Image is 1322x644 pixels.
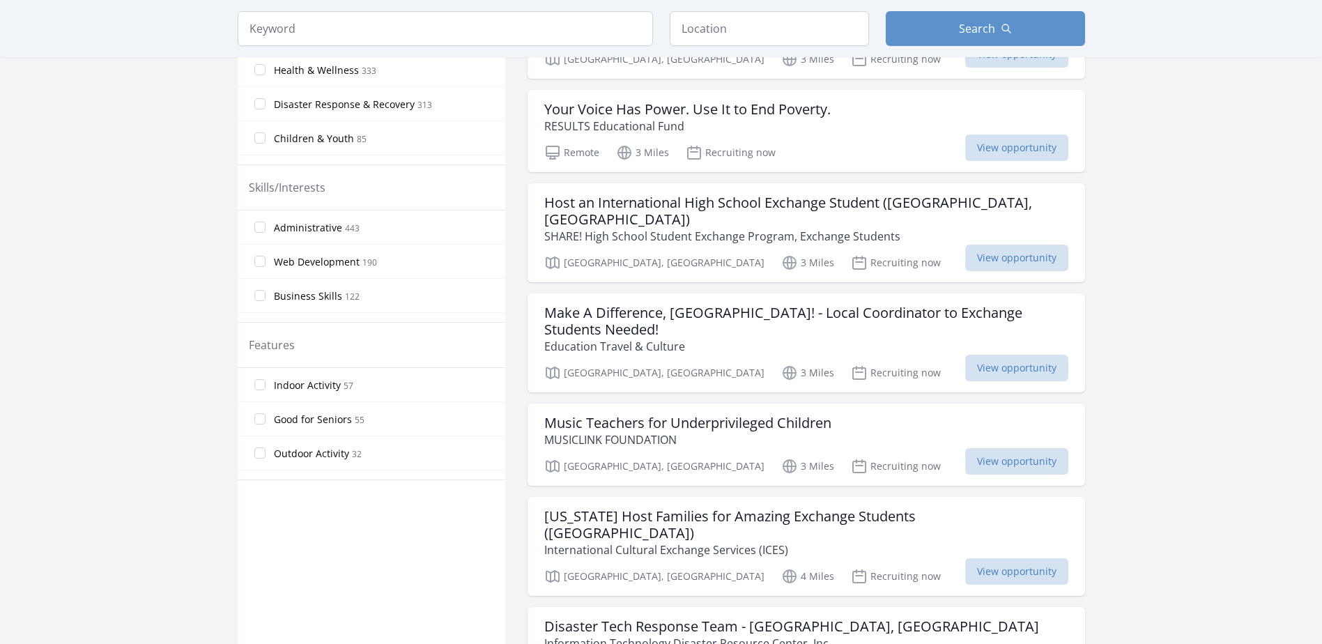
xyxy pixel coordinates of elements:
[528,90,1085,172] a: Your Voice Has Power. Use It to End Poverty. RESULTS Educational Fund Remote 3 Miles Recruiting n...
[959,20,995,37] span: Search
[345,222,360,234] span: 443
[254,256,266,267] input: Web Development 190
[851,51,941,68] p: Recruiting now
[254,64,266,75] input: Health & Wellness 333
[345,291,360,302] span: 122
[851,365,941,381] p: Recruiting now
[254,222,266,233] input: Administrative 443
[254,98,266,109] input: Disaster Response & Recovery 313
[274,255,360,269] span: Web Development
[965,448,1068,475] span: View opportunity
[274,221,342,235] span: Administrative
[851,458,941,475] p: Recruiting now
[544,508,1068,542] h3: [US_STATE] Host Families for Amazing Exchange Students ([GEOGRAPHIC_DATA])
[544,144,599,161] p: Remote
[249,337,295,353] legend: Features
[355,414,364,426] span: 55
[670,11,869,46] input: Location
[362,65,376,77] span: 333
[965,245,1068,271] span: View opportunity
[965,355,1068,381] span: View opportunity
[686,144,776,161] p: Recruiting now
[781,365,834,381] p: 3 Miles
[544,118,831,135] p: RESULTS Educational Fund
[274,413,352,427] span: Good for Seniors
[544,101,831,118] h3: Your Voice Has Power. Use It to End Poverty.
[254,290,266,301] input: Business Skills 122
[616,144,669,161] p: 3 Miles
[544,568,764,585] p: [GEOGRAPHIC_DATA], [GEOGRAPHIC_DATA]
[544,228,1068,245] p: SHARE! High School Student Exchange Program, Exchange Students
[781,458,834,475] p: 3 Miles
[781,51,834,68] p: 3 Miles
[274,98,415,112] span: Disaster Response & Recovery
[254,413,266,424] input: Good for Seniors 55
[357,133,367,145] span: 85
[544,254,764,271] p: [GEOGRAPHIC_DATA], [GEOGRAPHIC_DATA]
[544,542,1068,558] p: International Cultural Exchange Services (ICES)
[528,404,1085,486] a: Music Teachers for Underprivileged Children MUSICLINK FOUNDATION [GEOGRAPHIC_DATA], [GEOGRAPHIC_D...
[238,11,653,46] input: Keyword
[274,447,349,461] span: Outdoor Activity
[344,380,353,392] span: 57
[544,194,1068,228] h3: Host an International High School Exchange Student ([GEOGRAPHIC_DATA], [GEOGRAPHIC_DATA])
[362,256,377,268] span: 190
[528,183,1085,282] a: Host an International High School Exchange Student ([GEOGRAPHIC_DATA], [GEOGRAPHIC_DATA]) SHARE! ...
[254,379,266,390] input: Indoor Activity 57
[544,305,1068,338] h3: Make A Difference, [GEOGRAPHIC_DATA]! - Local Coordinator to Exchange Students Needed!
[544,618,1039,635] h3: Disaster Tech Response Team - [GEOGRAPHIC_DATA], [GEOGRAPHIC_DATA]
[886,11,1085,46] button: Search
[965,135,1068,161] span: View opportunity
[417,99,432,111] span: 313
[254,132,266,144] input: Children & Youth 85
[544,458,764,475] p: [GEOGRAPHIC_DATA], [GEOGRAPHIC_DATA]
[544,338,1068,355] p: Education Travel & Culture
[851,568,941,585] p: Recruiting now
[781,568,834,585] p: 4 Miles
[528,497,1085,596] a: [US_STATE] Host Families for Amazing Exchange Students ([GEOGRAPHIC_DATA]) International Cultural...
[274,378,341,392] span: Indoor Activity
[352,448,362,460] span: 32
[274,132,354,146] span: Children & Youth
[528,293,1085,392] a: Make A Difference, [GEOGRAPHIC_DATA]! - Local Coordinator to Exchange Students Needed! Education ...
[851,254,941,271] p: Recruiting now
[781,254,834,271] p: 3 Miles
[274,63,359,77] span: Health & Wellness
[544,365,764,381] p: [GEOGRAPHIC_DATA], [GEOGRAPHIC_DATA]
[249,179,325,196] legend: Skills/Interests
[544,431,831,448] p: MUSICLINK FOUNDATION
[274,289,342,303] span: Business Skills
[965,558,1068,585] span: View opportunity
[254,447,266,459] input: Outdoor Activity 32
[544,51,764,68] p: [GEOGRAPHIC_DATA], [GEOGRAPHIC_DATA]
[544,415,831,431] h3: Music Teachers for Underprivileged Children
